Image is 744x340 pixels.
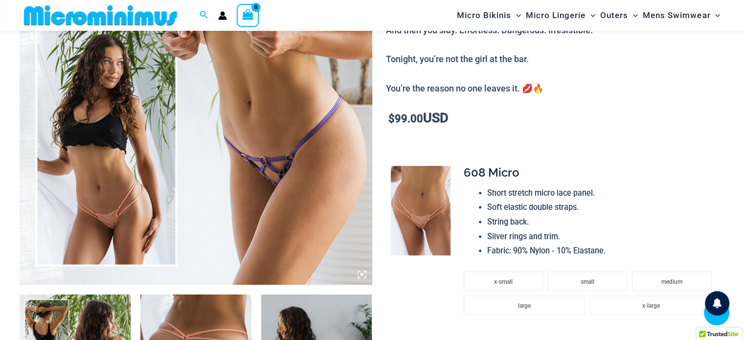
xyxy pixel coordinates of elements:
span: medium [661,278,682,285]
span: 608 Micro [464,165,519,180]
li: large [464,295,586,315]
li: Silver rings and trim. [487,229,717,244]
span: Outers [600,3,628,28]
span: Menu Toggle [511,3,521,28]
a: View Shopping Cart, empty [237,4,259,26]
span: small [581,278,594,285]
span: Micro Bikinis [457,3,511,28]
li: medium [632,272,711,291]
span: $ [388,113,395,125]
li: String back. [487,215,717,229]
span: Micro Lingerie [526,3,586,28]
img: MM SHOP LOGO FLAT [20,4,181,26]
li: Short stretch micro lace panel. [487,186,717,201]
a: Mens SwimwearMenu ToggleMenu Toggle [640,3,722,28]
span: x-small [494,278,513,285]
span: Mens Swimwear [643,3,710,28]
nav: Site Navigation [453,1,724,29]
bdi: 99.00 [388,113,423,125]
li: Soft elastic double straps. [487,200,717,215]
span: Menu Toggle [710,3,720,28]
li: x-large [590,295,712,315]
span: x-large [642,302,660,309]
p: USD [386,111,724,126]
img: Sip Bellini 608 Micro Thong [391,166,451,255]
a: Micro LingerieMenu ToggleMenu Toggle [523,3,598,28]
li: x-small [464,272,543,291]
span: large [518,302,531,309]
a: Search icon link [200,9,208,22]
a: Micro BikinisMenu ToggleMenu Toggle [454,3,523,28]
li: Fabric: 90% Nylon - 10% Elastane. [487,244,717,258]
span: Menu Toggle [586,3,595,28]
a: OutersMenu ToggleMenu Toggle [598,3,640,28]
a: Account icon link [218,11,227,20]
li: small [548,272,627,291]
span: Menu Toggle [628,3,638,28]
